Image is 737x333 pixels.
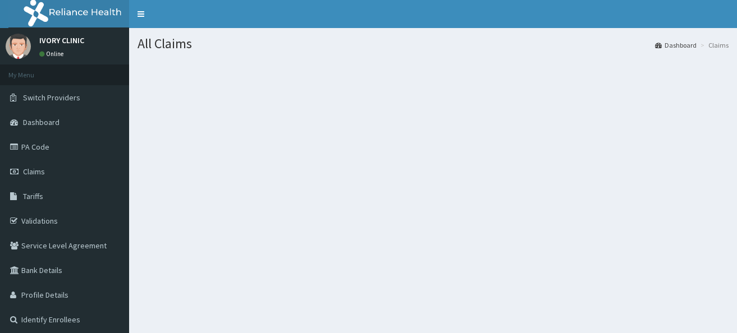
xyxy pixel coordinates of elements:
[698,40,729,50] li: Claims
[6,34,31,59] img: User Image
[138,36,729,51] h1: All Claims
[39,36,84,44] p: IVORY CLINIC
[23,166,45,177] span: Claims
[23,117,59,127] span: Dashboard
[655,40,697,50] a: Dashboard
[39,50,66,58] a: Online
[23,191,43,201] span: Tariffs
[23,92,80,103] span: Switch Providers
